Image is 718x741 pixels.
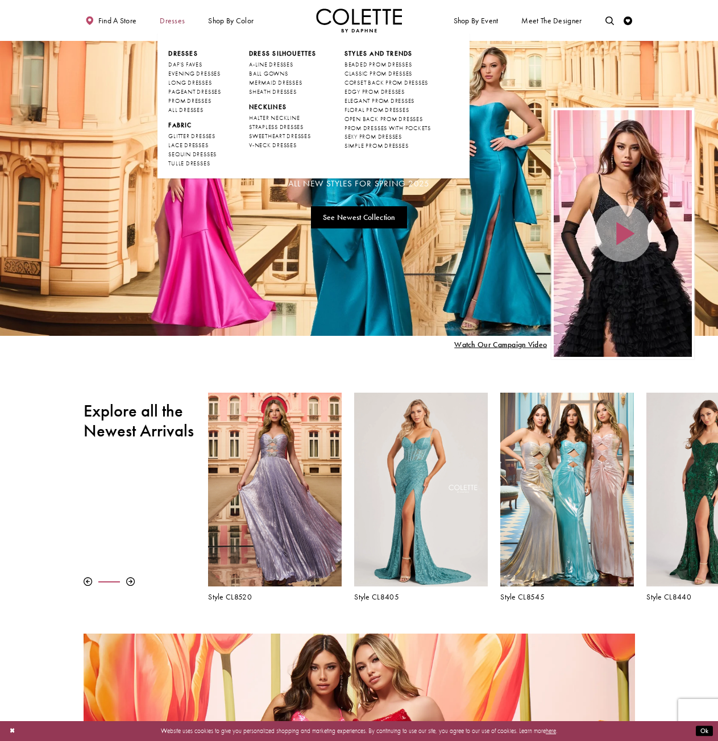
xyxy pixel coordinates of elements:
[269,202,449,232] ul: Slider Links
[168,150,221,159] a: SEQUIN DRESSES
[454,16,499,25] span: Shop By Event
[696,726,713,736] button: Submit Dialog
[249,103,287,111] span: NECKLINES
[168,60,221,69] a: DAF'S FAVES
[249,141,297,149] span: V-NECK DRESSES
[168,106,203,114] span: ALL DRESSES
[345,115,423,123] span: OPEN BACK PROM DRESSES
[500,593,633,601] a: Style CL8545
[451,9,500,32] span: Shop By Event
[345,97,414,105] span: ELEGANT PROM DRESSES
[208,593,341,601] a: Style CL8520
[168,49,221,58] span: Dresses
[345,141,431,151] a: SIMPLE PROM DRESSES
[554,110,692,357] div: Video Player
[249,132,317,141] a: SWEETHEART DRESSES
[249,114,317,123] a: HALTER NECKLINE
[168,61,202,68] span: DAF'S FAVES
[168,79,211,86] span: LONG DRESSES
[546,727,556,735] a: here
[494,386,640,607] div: Colette by Daphne Style No. CL8545
[249,141,317,150] a: V-NECK DRESSES
[345,49,431,58] span: STYLES AND TRENDS
[345,60,431,69] a: BEADED PROM DRESSES
[249,49,317,58] span: DRESS SILHOUETTES
[311,206,407,228] a: See Newest Collection A Chique Escape All New Styles For Spring 2025
[345,115,431,124] a: OPEN BACK PROM DRESSES
[345,88,431,97] a: EDGY PROM DRESSES
[249,61,293,68] span: A-LINE DRESSES
[168,88,221,97] a: PAGEANT DRESSES
[345,142,408,149] span: SIMPLE PROM DRESSES
[249,132,311,140] span: SWEETHEART DRESSES
[168,121,221,130] span: FABRIC
[500,393,633,586] a: Visit Colette by Daphne Style No. CL8545 Page
[354,393,487,586] a: Visit Colette by Daphne Style No. CL8405 Page
[249,123,304,131] span: STRAPLESS DRESSES
[249,70,288,77] span: BALL GOWNS
[603,9,616,32] a: Toggle search
[84,401,196,441] h2: Explore all the Newest Arrivals
[249,123,317,132] a: STRAPLESS DRESSES
[521,16,582,25] span: Meet the designer
[345,88,405,95] span: EDGY PROM DRESSES
[208,16,254,25] span: Shop by color
[345,69,431,78] a: CLASSIC PROM DRESSES
[168,151,217,158] span: SEQUIN DRESSES
[345,70,412,77] span: CLASSIC PROM DRESSES
[345,106,409,114] span: FLORAL PROM DRESSES
[345,124,431,132] span: PROM DRESSES WITH POCKETS
[168,160,210,167] span: TULLE DRESSES
[168,70,220,77] span: EVENING DRESSES
[168,121,192,129] span: FABRIC
[345,79,428,86] span: CORSET BACK PROM DRESSES
[520,9,584,32] a: Meet the designer
[345,78,431,88] a: CORSET BACK PROM DRESSES
[168,78,221,88] a: LONG DRESSES
[168,69,221,78] a: EVENING DRESSES
[348,386,494,607] div: Colette by Daphne Style No. CL8405
[249,69,317,78] a: BALL GOWNS
[345,61,412,68] span: BEADED PROM DRESSES
[168,97,221,106] a: PROM DRESSES
[454,340,547,349] span: Play Slide #15 Video
[316,9,402,32] a: Visit Home Page
[168,141,208,149] span: LACE DRESSES
[202,386,348,607] div: Colette by Daphne Style No. CL8520
[5,723,19,739] button: Close Dialog
[354,593,487,601] a: Style CL8405
[168,141,221,150] a: LACE DRESSES
[208,393,341,586] a: Visit Colette by Daphne Style No. CL8520 Page
[168,97,211,105] span: PROM DRESSES
[62,725,656,736] p: Website uses cookies to give you personalized shopping and marketing experiences. By continuing t...
[84,9,139,32] a: Find a store
[168,132,221,141] a: GLITTER DRESSES
[249,79,302,86] span: MERMAID DRESSES
[345,97,431,106] a: ELEGANT PROM DRESSES
[345,132,431,141] a: SEXY PROM DRESSES
[249,60,317,69] a: A-LINE DRESSES
[345,133,402,140] span: SEXY PROM DRESSES
[98,16,137,25] span: Find a store
[168,49,198,57] span: Dresses
[249,88,297,95] span: SHEATH DRESSES
[249,78,317,88] a: MERMAID DRESSES
[345,49,413,57] span: STYLES AND TRENDS
[249,88,317,97] a: SHEATH DRESSES
[345,106,431,115] a: FLORAL PROM DRESSES
[157,9,187,32] span: Dresses
[168,132,215,140] span: GLITTER DRESSES
[345,124,431,133] a: PROM DRESSES WITH POCKETS
[249,114,300,122] span: HALTER NECKLINE
[168,106,221,115] a: ALL DRESSES
[249,49,317,57] span: DRESS SILHOUETTES
[249,103,317,111] span: NECKLINES
[622,9,635,32] a: Check Wishlist
[160,16,185,25] span: Dresses
[206,9,256,32] span: Shop by color
[168,88,221,95] span: PAGEANT DRESSES
[316,9,402,32] img: Colette by Daphne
